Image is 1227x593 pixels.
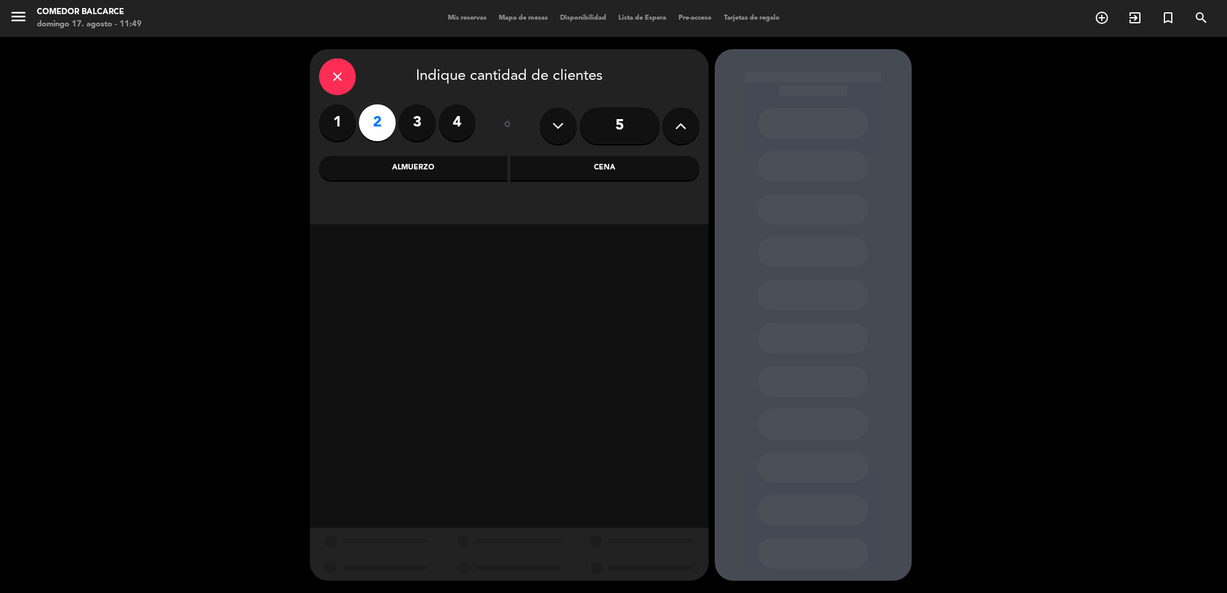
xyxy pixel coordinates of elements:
[439,104,475,141] label: 4
[319,58,699,95] div: Indique cantidad de clientes
[672,15,718,21] span: Pre-acceso
[9,7,28,26] i: menu
[1194,10,1209,25] i: search
[1161,10,1175,25] i: turned_in_not
[9,7,28,30] button: menu
[493,15,554,21] span: Mapa de mesas
[37,18,142,31] div: domingo 17. agosto - 11:49
[1094,10,1109,25] i: add_circle_outline
[612,15,672,21] span: Lista de Espera
[330,69,345,84] i: close
[319,104,356,141] label: 1
[554,15,612,21] span: Disponibilidad
[37,6,142,18] div: Comedor Balcarce
[359,104,396,141] label: 2
[319,156,508,180] div: Almuerzo
[510,156,699,180] div: Cena
[718,15,786,21] span: Tarjetas de regalo
[399,104,436,141] label: 3
[1128,10,1142,25] i: exit_to_app
[442,15,493,21] span: Mis reservas
[488,104,528,147] div: ó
